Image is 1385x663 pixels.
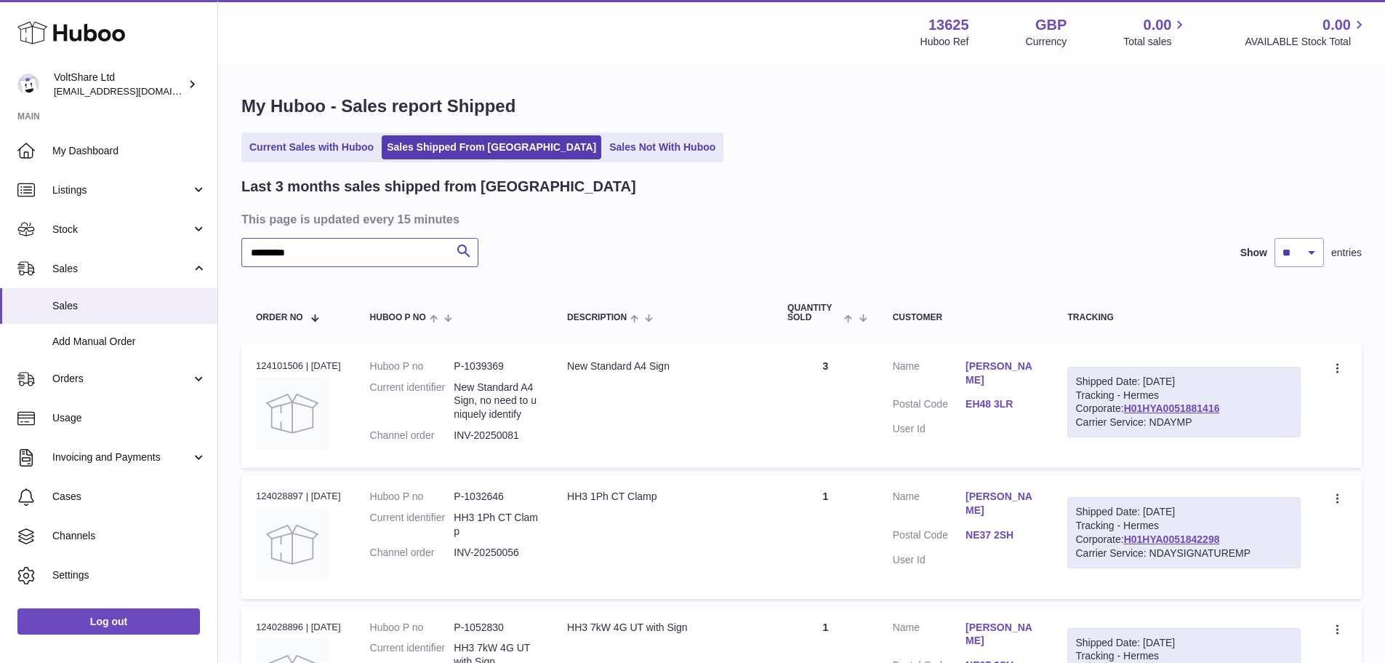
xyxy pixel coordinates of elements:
div: Customer [893,313,1039,322]
div: New Standard A4 Sign [567,360,758,373]
dt: Name [893,360,966,391]
dt: Huboo P no [370,490,454,504]
dt: Channel order [370,429,454,442]
div: Carrier Service: NDAYSIGNATUREMP [1075,547,1293,560]
dt: Huboo P no [370,621,454,635]
dt: User Id [893,553,966,567]
a: Sales Not With Huboo [604,135,720,159]
div: Tracking [1067,313,1301,322]
div: Currency [1026,35,1067,49]
div: VoltShare Ltd [54,71,185,98]
dt: Current identifier [370,381,454,422]
img: no-photo.jpg [256,377,329,450]
div: Shipped Date: [DATE] [1075,636,1293,650]
div: 124028896 | [DATE] [256,621,341,634]
a: Sales Shipped From [GEOGRAPHIC_DATA] [382,135,601,159]
span: entries [1331,246,1362,260]
dd: HH3 1Ph CT Clamp [454,511,538,539]
span: Invoicing and Payments [52,450,191,464]
span: Settings [52,568,206,582]
dd: P-1039369 [454,360,538,373]
span: Huboo P no [370,313,426,322]
span: Description [567,313,627,322]
td: 3 [773,345,878,468]
div: Shipped Date: [DATE] [1075,375,1293,389]
dt: User Id [893,422,966,436]
span: 0.00 [1322,15,1351,35]
label: Show [1240,246,1267,260]
dd: P-1052830 [454,621,538,635]
div: Huboo Ref [920,35,969,49]
span: Total sales [1123,35,1188,49]
div: Tracking - Hermes Corporate: [1067,497,1301,568]
img: no-photo.jpg [256,508,329,581]
span: Stock [52,223,191,237]
a: Log out [17,608,200,635]
h3: This page is updated every 15 minutes [241,211,1358,227]
span: Listings [52,183,191,197]
div: Shipped Date: [DATE] [1075,505,1293,519]
span: Orders [52,372,191,386]
dd: INV-20250056 [454,546,538,560]
div: Tracking - Hermes Corporate: [1067,367,1301,438]
span: Order No [256,313,303,322]
img: internalAdmin-13625@internal.huboo.com [17,74,39,95]
span: Sales [52,299,206,313]
a: H01HYA0051881416 [1124,402,1220,414]
a: 0.00 Total sales [1123,15,1188,49]
div: 124101506 | [DATE] [256,360,341,373]
div: HH3 7kW 4G UT with Sign [567,621,758,635]
dt: Name [893,490,966,521]
span: My Dashboard [52,144,206,158]
span: Quantity Sold [787,303,840,322]
span: AVAILABLE Stock Total [1245,35,1368,49]
div: HH3 1Ph CT Clamp [567,490,758,504]
a: Current Sales with Huboo [244,135,379,159]
a: [PERSON_NAME] [966,360,1038,387]
dt: Name [893,621,966,652]
a: H01HYA0051842298 [1124,533,1220,545]
span: Add Manual Order [52,335,206,349]
a: [PERSON_NAME] [966,621,1038,648]
dt: Huboo P no [370,360,454,373]
a: 0.00 AVAILABLE Stock Total [1245,15,1368,49]
span: Channels [52,529,206,543]
td: 1 [773,475,878,598]
span: Cases [52,490,206,504]
dt: Postal Code [893,528,966,546]
span: 0.00 [1144,15,1172,35]
span: Usage [52,411,206,425]
a: EH48 3LR [966,397,1038,411]
dt: Current identifier [370,511,454,539]
h2: Last 3 months sales shipped from [GEOGRAPHIC_DATA] [241,177,636,196]
a: [PERSON_NAME] [966,490,1038,517]
h1: My Huboo - Sales report Shipped [241,95,1362,118]
div: Carrier Service: NDAYMP [1075,416,1293,429]
strong: GBP [1035,15,1067,35]
span: [EMAIL_ADDRESS][DOMAIN_NAME] [54,85,214,97]
dd: P-1032646 [454,490,538,504]
dt: Channel order [370,546,454,560]
dd: INV-20250081 [454,429,538,442]
dt: Postal Code [893,397,966,415]
dd: New Standard A4 Sign, no need to uniquely identify [454,381,538,422]
span: Sales [52,262,191,276]
div: 124028897 | [DATE] [256,490,341,503]
strong: 13625 [928,15,969,35]
a: NE37 2SH [966,528,1038,542]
